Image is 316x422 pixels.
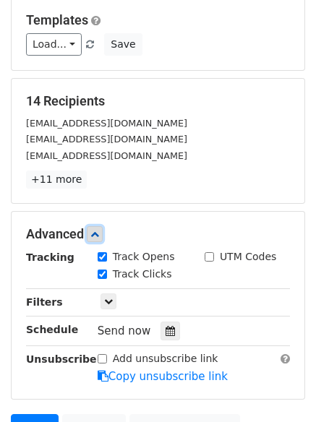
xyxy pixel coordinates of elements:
[113,249,175,264] label: Track Opens
[113,351,218,366] label: Add unsubscribe link
[26,12,88,27] a: Templates
[98,324,151,337] span: Send now
[26,134,187,145] small: [EMAIL_ADDRESS][DOMAIN_NAME]
[26,171,87,189] a: +11 more
[26,296,63,308] strong: Filters
[26,226,290,242] h5: Advanced
[113,267,172,282] label: Track Clicks
[26,33,82,56] a: Load...
[220,249,276,264] label: UTM Codes
[104,33,142,56] button: Save
[26,251,74,263] strong: Tracking
[26,150,187,161] small: [EMAIL_ADDRESS][DOMAIN_NAME]
[244,353,316,422] iframe: Chat Widget
[26,324,78,335] strong: Schedule
[26,93,290,109] h5: 14 Recipients
[26,353,97,365] strong: Unsubscribe
[26,118,187,129] small: [EMAIL_ADDRESS][DOMAIN_NAME]
[98,370,228,383] a: Copy unsubscribe link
